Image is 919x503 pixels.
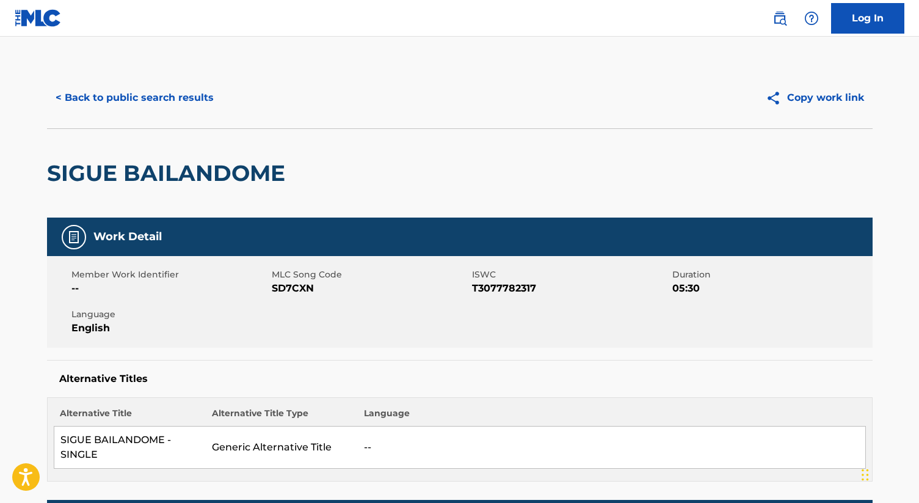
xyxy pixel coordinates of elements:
[799,6,824,31] div: Help
[272,268,469,281] span: MLC Song Code
[472,268,669,281] span: ISWC
[206,427,358,469] td: Generic Alternative Title
[59,373,860,385] h5: Alternative Titles
[15,9,62,27] img: MLC Logo
[71,281,269,296] span: --
[54,407,206,427] th: Alternative Title
[804,11,819,26] img: help
[47,83,222,113] button: < Back to public search results
[71,308,269,321] span: Language
[67,230,81,244] img: Work Detail
[672,281,870,296] span: 05:30
[757,83,873,113] button: Copy work link
[472,281,669,296] span: T3077782317
[206,407,358,427] th: Alternative Title Type
[93,230,162,244] h5: Work Detail
[858,444,919,503] iframe: Chat Widget
[768,6,792,31] a: Public Search
[71,321,269,336] span: English
[71,268,269,281] span: Member Work Identifier
[54,427,206,469] td: SIGUE BAILANDOME - SINGLE
[272,281,469,296] span: SD7CXN
[358,427,865,469] td: --
[672,268,870,281] span: Duration
[772,11,787,26] img: search
[862,457,869,493] div: Drag
[47,160,291,187] h2: SIGUE BAILANDOME
[766,90,787,106] img: Copy work link
[358,407,865,427] th: Language
[831,3,904,34] a: Log In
